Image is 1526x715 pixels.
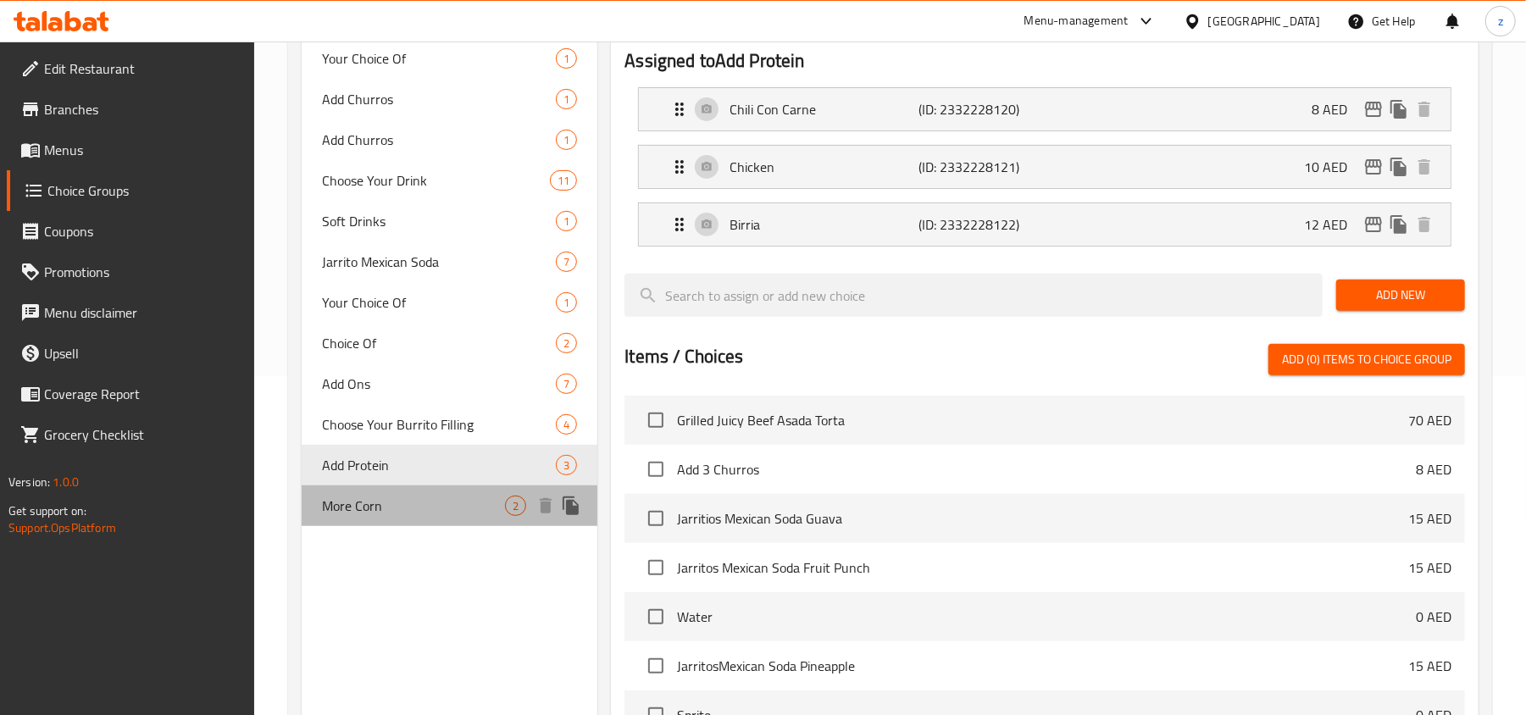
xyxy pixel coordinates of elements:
[1408,557,1451,578] p: 15 AED
[322,130,556,150] span: Add Churros
[638,402,674,438] span: Select choice
[1386,154,1412,180] button: duplicate
[53,471,79,493] span: 1.0.0
[322,374,556,394] span: Add Ons
[7,292,255,333] a: Menu disclaimer
[677,459,1416,479] span: Add 3 Churros
[1412,97,1437,122] button: delete
[624,196,1465,253] li: Expand
[505,496,526,516] div: Choices
[322,414,556,435] span: Choose Your Burrito Filling
[557,132,576,148] span: 1
[1268,344,1465,375] button: Add (0) items to choice group
[557,295,576,311] span: 1
[556,414,577,435] div: Choices
[7,211,255,252] a: Coupons
[677,557,1408,578] span: Jarritos Mexican Soda Fruit Punch
[44,221,241,241] span: Coupons
[322,333,556,353] span: Choice Of
[302,241,597,282] div: Jarrito Mexican Soda7
[7,333,255,374] a: Upsell
[506,498,525,514] span: 2
[556,374,577,394] div: Choices
[44,343,241,363] span: Upsell
[556,455,577,475] div: Choices
[638,501,674,536] span: Select choice
[302,119,597,160] div: Add Churros1
[557,376,576,392] span: 7
[302,201,597,241] div: Soft Drinks1
[730,99,918,119] p: Chili Con Carne
[919,157,1046,177] p: (ID: 2332228121)
[1412,154,1437,180] button: delete
[1304,157,1361,177] p: 10 AED
[7,89,255,130] a: Branches
[1412,212,1437,237] button: delete
[1408,656,1451,676] p: 15 AED
[44,384,241,404] span: Coverage Report
[322,170,550,191] span: Choose Your Drink
[44,99,241,119] span: Branches
[8,471,50,493] span: Version:
[557,335,576,352] span: 2
[322,496,505,516] span: More Corn
[322,252,556,272] span: Jarrito Mexican Soda
[558,493,584,518] button: duplicate
[8,500,86,522] span: Get support on:
[1361,97,1386,122] button: edit
[44,262,241,282] span: Promotions
[1498,12,1503,30] span: z
[638,452,674,487] span: Select choice
[730,157,918,177] p: Chicken
[730,214,918,235] p: Birria
[1408,508,1451,529] p: 15 AED
[302,363,597,404] div: Add Ons7
[557,254,576,270] span: 7
[322,48,556,69] span: Your Choice Of
[1386,97,1412,122] button: duplicate
[44,140,241,160] span: Menus
[533,493,558,518] button: delete
[7,374,255,414] a: Coverage Report
[624,80,1465,138] li: Expand
[44,302,241,323] span: Menu disclaimer
[677,508,1408,529] span: Jarritios Mexican Soda Guava
[7,414,255,455] a: Grocery Checklist
[550,170,577,191] div: Choices
[1304,214,1361,235] p: 12 AED
[1361,154,1386,180] button: edit
[7,130,255,170] a: Menus
[1350,285,1451,306] span: Add New
[47,180,241,201] span: Choice Groups
[556,130,577,150] div: Choices
[322,89,556,109] span: Add Churros
[302,445,597,485] div: Add Protein3
[557,417,576,433] span: 4
[1361,212,1386,237] button: edit
[1312,99,1361,119] p: 8 AED
[556,292,577,313] div: Choices
[556,252,577,272] div: Choices
[677,607,1416,627] span: Water
[302,38,597,79] div: Your Choice Of1
[302,323,597,363] div: Choice Of2
[551,173,576,189] span: 11
[638,599,674,635] span: Select choice
[1336,280,1465,311] button: Add New
[557,51,576,67] span: 1
[1416,607,1451,627] p: 0 AED
[1416,459,1451,479] p: 8 AED
[1208,12,1320,30] div: [GEOGRAPHIC_DATA]
[7,252,255,292] a: Promotions
[624,274,1323,317] input: search
[302,79,597,119] div: Add Churros1
[919,99,1046,119] p: (ID: 2332228120)
[557,213,576,230] span: 1
[44,58,241,79] span: Edit Restaurant
[677,410,1408,430] span: Grilled Juicy Beef Asada Torta
[557,457,576,474] span: 3
[302,485,597,526] div: More Corn2deleteduplicate
[639,88,1451,130] div: Expand
[302,404,597,445] div: Choose Your Burrito Filling4
[638,550,674,585] span: Select choice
